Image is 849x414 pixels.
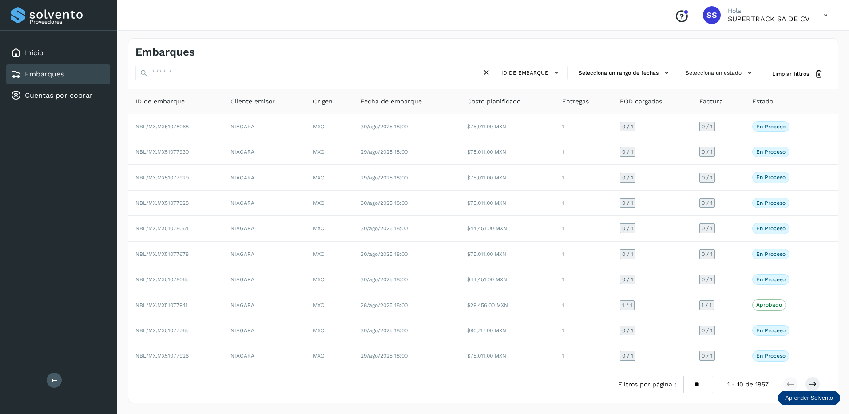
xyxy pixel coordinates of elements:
td: NIAGARA [223,216,306,241]
button: Selecciona un estado [682,66,758,80]
td: NIAGARA [223,191,306,216]
span: POD cargadas [620,97,662,106]
td: NIAGARA [223,292,306,318]
span: Filtros por página : [618,380,676,389]
span: 1 - 10 de 1957 [727,380,769,389]
td: MXC [306,216,353,241]
p: Aprobado [756,302,782,308]
span: Factura [699,97,723,106]
span: NBL/MX.MX51077926 [135,353,189,359]
p: SUPERTRACK SA DE CV [728,15,809,23]
td: MXC [306,343,353,368]
span: 0 / 1 [622,124,633,129]
td: NIAGARA [223,139,306,165]
td: $44,451.00 MXN [460,216,555,241]
td: 1 [555,292,613,318]
span: 0 / 1 [702,124,713,129]
p: Hola, [728,7,809,15]
td: $75,011.00 MXN [460,165,555,190]
div: Embarques [6,64,110,84]
td: NIAGARA [223,318,306,343]
span: 1 / 1 [622,303,632,308]
button: Limpiar filtros [765,66,831,82]
td: 1 [555,139,613,165]
td: $75,011.00 MXN [460,139,555,165]
span: 0 / 1 [622,353,633,358]
span: 0 / 1 [702,226,713,231]
button: ID de embarque [499,66,564,79]
span: 30/ago/2025 18:00 [361,200,408,206]
span: Fecha de embarque [361,97,422,106]
td: 1 [555,343,613,368]
td: MXC [306,165,353,190]
span: 28/ago/2025 18:00 [361,302,408,308]
span: Costo planificado [467,97,520,106]
td: MXC [306,191,353,216]
span: 30/ago/2025 18:00 [361,251,408,257]
span: NBL/MX.MX51077678 [135,251,189,257]
td: 1 [555,191,613,216]
span: 29/ago/2025 18:00 [361,175,408,181]
td: $75,011.00 MXN [460,242,555,267]
p: En proceso [756,200,786,206]
span: 0 / 1 [622,328,633,333]
span: 0 / 1 [622,277,633,282]
span: 0 / 1 [702,328,713,333]
td: NIAGARA [223,242,306,267]
p: En proceso [756,123,786,130]
td: NIAGARA [223,343,306,368]
td: $29,456.00 MXN [460,292,555,318]
span: ID de embarque [135,97,185,106]
td: MXC [306,114,353,139]
span: 0 / 1 [702,277,713,282]
p: En proceso [756,276,786,283]
span: ID de embarque [501,69,548,77]
span: 30/ago/2025 18:00 [361,123,408,130]
a: Embarques [25,70,64,78]
span: 30/ago/2025 18:00 [361,225,408,231]
td: MXC [306,139,353,165]
td: MXC [306,318,353,343]
p: En proceso [756,225,786,231]
td: 1 [555,242,613,267]
span: Estado [752,97,773,106]
span: 0 / 1 [622,251,633,257]
span: 0 / 1 [622,226,633,231]
span: 0 / 1 [622,175,633,180]
span: 30/ago/2025 18:00 [361,276,408,283]
span: 0 / 1 [622,149,633,155]
span: NBL/MX.MX51078068 [135,123,189,130]
p: En proceso [756,327,786,334]
button: Selecciona un rango de fechas [575,66,675,80]
td: 1 [555,267,613,292]
a: Cuentas por cobrar [25,91,93,100]
span: 0 / 1 [702,251,713,257]
span: NBL/MX.MX51077930 [135,149,189,155]
td: 1 [555,114,613,139]
td: MXC [306,242,353,267]
span: 30/ago/2025 18:00 [361,327,408,334]
span: NBL/MX.MX51077929 [135,175,189,181]
td: NIAGARA [223,114,306,139]
td: 1 [555,318,613,343]
p: En proceso [756,251,786,257]
span: Origen [313,97,333,106]
td: $90,717.00 MXN [460,318,555,343]
div: Inicio [6,43,110,63]
h4: Embarques [135,46,195,59]
td: $44,451.00 MXN [460,267,555,292]
span: NBL/MX.MX51077941 [135,302,188,308]
span: 0 / 1 [702,175,713,180]
span: NBL/MX.MX51077765 [135,327,189,334]
td: $75,011.00 MXN [460,191,555,216]
p: En proceso [756,149,786,155]
span: NBL/MX.MX51078065 [135,276,189,283]
td: $75,011.00 MXN [460,114,555,139]
td: NIAGARA [223,267,306,292]
span: NBL/MX.MX51078064 [135,225,189,231]
td: NIAGARA [223,165,306,190]
span: NBL/MX.MX51077928 [135,200,189,206]
td: MXC [306,292,353,318]
span: 0 / 1 [622,200,633,206]
span: Cliente emisor [230,97,275,106]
